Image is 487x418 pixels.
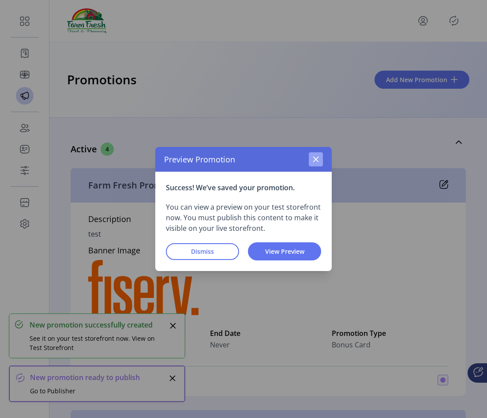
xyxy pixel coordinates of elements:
[177,247,228,256] span: Dismiss
[248,242,321,260] button: View Preview
[164,154,235,166] span: Preview Promotion
[166,202,321,233] p: You can view a preview on your test storefront now. You must publish this content to make it visi...
[259,247,310,256] span: View Preview
[166,182,321,193] p: Success! We’ve saved your promotion.
[166,243,239,260] button: Dismiss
